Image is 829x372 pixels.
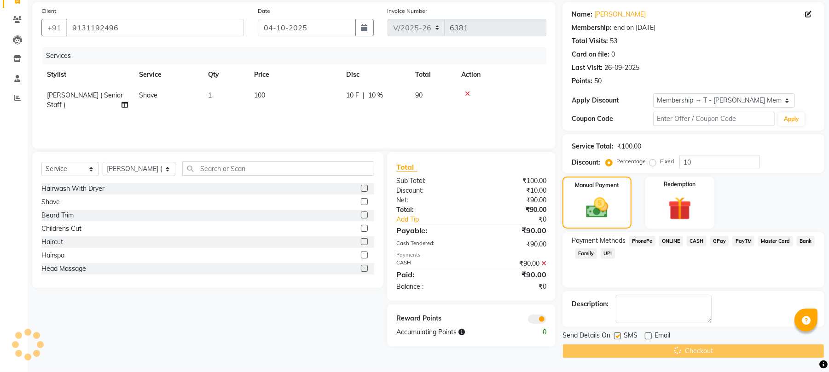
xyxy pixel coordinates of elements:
[572,158,600,167] div: Discount:
[471,195,553,205] div: ₹90.00
[572,114,653,124] div: Coupon Code
[572,236,626,246] span: Payment Methods
[42,47,553,64] div: Services
[616,157,646,166] label: Percentage
[389,205,471,215] div: Total:
[732,236,754,246] span: PayTM
[389,259,471,269] div: CASH
[661,194,699,223] img: _gift.svg
[41,7,56,15] label: Client
[41,264,86,274] div: Head Massage
[396,162,417,172] span: Total
[389,215,485,224] a: Add Tip
[629,236,655,246] span: PhonePe
[572,36,608,46] div: Total Visits:
[41,237,63,247] div: Haircut
[572,63,603,73] div: Last Visit:
[396,251,546,259] div: Payments
[389,314,471,324] div: Reward Points
[687,236,707,246] span: CASH
[389,225,471,236] div: Payable:
[139,91,157,99] span: Shave
[456,64,546,85] th: Action
[617,142,641,151] div: ₹100.00
[341,64,410,85] th: Disc
[41,184,104,194] div: Hairwash With Dryer
[389,282,471,292] div: Balance :
[41,19,67,36] button: +91
[660,157,674,166] label: Fixed
[389,269,471,280] div: Paid:
[471,205,553,215] div: ₹90.00
[133,64,203,85] th: Service
[512,327,553,337] div: 0
[611,50,615,59] div: 0
[410,64,456,85] th: Total
[388,7,428,15] label: Invoice Number
[610,36,617,46] div: 53
[594,10,646,19] a: [PERSON_NAME]
[389,240,471,249] div: Cash Tendered:
[471,225,553,236] div: ₹90.00
[415,91,423,99] span: 90
[389,195,471,205] div: Net:
[41,197,60,207] div: Shave
[778,112,805,126] button: Apply
[471,282,553,292] div: ₹0
[594,76,602,86] div: 50
[572,76,592,86] div: Points:
[471,176,553,186] div: ₹100.00
[47,91,123,109] span: [PERSON_NAME] ( Senior Staff )
[208,91,212,99] span: 1
[572,96,653,105] div: Apply Discount
[655,331,670,342] span: Email
[471,259,553,269] div: ₹90.00
[471,186,553,195] div: ₹10.00
[575,248,597,259] span: Family
[797,236,815,246] span: Bank
[389,186,471,195] div: Discount:
[41,211,74,220] div: Beard Trim
[572,50,609,59] div: Card on file:
[614,23,655,33] div: end on [DATE]
[659,236,683,246] span: ONLINE
[389,327,512,337] div: Accumulating Points
[572,10,592,19] div: Name:
[664,180,696,189] label: Redemption
[485,215,553,224] div: ₹0
[346,91,359,100] span: 10 F
[203,64,249,85] th: Qty
[66,19,244,36] input: Search by Name/Mobile/Email/Code
[389,176,471,186] div: Sub Total:
[562,331,610,342] span: Send Details On
[572,23,612,33] div: Membership:
[368,91,383,100] span: 10 %
[579,195,615,221] img: _cash.svg
[575,181,619,189] label: Manual Payment
[363,91,365,100] span: |
[710,236,729,246] span: GPay
[758,236,793,246] span: Master Card
[572,142,614,151] div: Service Total:
[41,251,64,260] div: Hairspa
[604,63,639,73] div: 26-09-2025
[41,64,133,85] th: Stylist
[471,269,553,280] div: ₹90.00
[653,112,775,126] input: Enter Offer / Coupon Code
[624,331,638,342] span: SMS
[572,299,609,309] div: Description:
[601,248,615,259] span: UPI
[41,224,81,234] div: Childrens Cut
[258,7,270,15] label: Date
[254,91,265,99] span: 100
[249,64,341,85] th: Price
[471,240,553,249] div: ₹90.00
[182,161,374,176] input: Search or Scan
